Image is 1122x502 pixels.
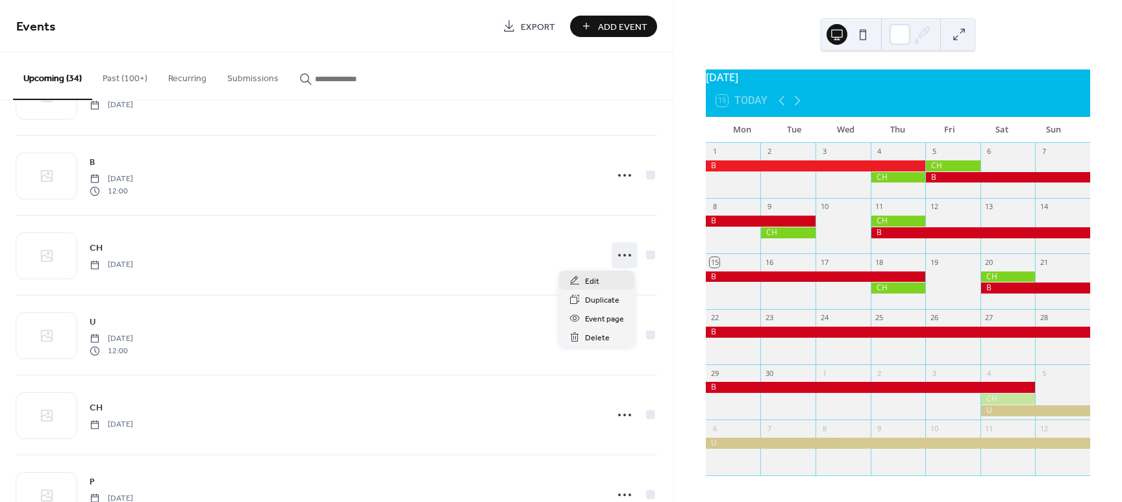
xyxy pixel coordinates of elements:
div: 14 [1039,202,1049,212]
span: Duplicate [585,294,619,307]
div: 23 [764,313,774,323]
div: Thu [872,117,924,143]
div: 29 [710,368,719,378]
div: Tue [768,117,820,143]
div: B [980,282,1090,294]
div: 5 [929,147,939,157]
div: 17 [819,257,829,267]
div: 26 [929,313,939,323]
div: 11 [984,423,994,433]
div: 1 [819,368,829,378]
div: Wed [820,117,872,143]
div: CH [871,172,926,183]
div: 19 [929,257,939,267]
a: U [90,314,95,329]
div: Fri [924,117,976,143]
div: 25 [875,313,884,323]
button: Upcoming (34) [13,53,92,100]
div: U [980,405,1090,416]
div: 22 [710,313,719,323]
div: 3 [819,147,829,157]
div: 11 [875,202,884,212]
div: 30 [764,368,774,378]
a: CH [90,400,103,415]
div: 5 [1039,368,1049,378]
div: CH [871,216,926,227]
span: [DATE] [90,173,133,185]
button: Submissions [217,53,289,99]
div: B [706,271,925,282]
span: Edit [585,275,599,288]
div: 2 [764,147,774,157]
div: CH [980,271,1036,282]
span: Delete [585,331,610,345]
div: 16 [764,257,774,267]
div: CH [980,394,1036,405]
div: 1 [710,147,719,157]
div: U [706,438,1090,449]
div: 27 [984,313,994,323]
span: Events [16,14,56,40]
button: Past (100+) [92,53,158,99]
div: 4 [984,368,994,378]
div: 2 [875,368,884,378]
div: 15 [710,257,719,267]
div: CH [871,282,926,294]
span: CH [90,242,103,255]
div: 20 [984,257,994,267]
div: 7 [1039,147,1049,157]
div: B [871,227,1090,238]
a: P [90,474,95,489]
div: 9 [875,423,884,433]
div: [DATE] [706,69,1090,85]
div: 28 [1039,313,1049,323]
div: B [706,382,1036,393]
div: 4 [875,147,884,157]
span: [DATE] [90,419,133,431]
span: [DATE] [90,259,133,271]
button: Recurring [158,53,217,99]
span: [DATE] [90,333,133,345]
div: Sun [1028,117,1080,143]
span: P [90,475,95,489]
div: 13 [984,202,994,212]
div: 8 [710,202,719,212]
span: Add Event [598,20,647,34]
div: 9 [764,202,774,212]
button: Add Event [570,16,657,37]
div: CH [925,160,980,171]
div: B [706,216,816,227]
div: 3 [929,368,939,378]
span: [DATE] [90,99,133,111]
span: 12:00 [90,185,133,197]
span: 12:00 [90,345,133,357]
a: Export [493,16,565,37]
div: B [925,172,1090,183]
div: 21 [1039,257,1049,267]
a: B [90,155,95,169]
div: 10 [929,423,939,433]
a: CH [90,240,103,255]
div: CH [760,227,816,238]
div: 8 [819,423,829,433]
span: U [90,316,95,329]
div: Sat [976,117,1028,143]
div: 7 [764,423,774,433]
span: CH [90,401,103,415]
div: 6 [710,423,719,433]
div: 10 [819,202,829,212]
div: 24 [819,313,829,323]
div: 12 [929,202,939,212]
span: Export [521,20,555,34]
span: B [90,156,95,169]
div: Mon [716,117,768,143]
div: B [706,327,1090,338]
div: 6 [984,147,994,157]
div: 12 [1039,423,1049,433]
div: B [706,160,925,171]
span: Event page [585,312,624,326]
div: 18 [875,257,884,267]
